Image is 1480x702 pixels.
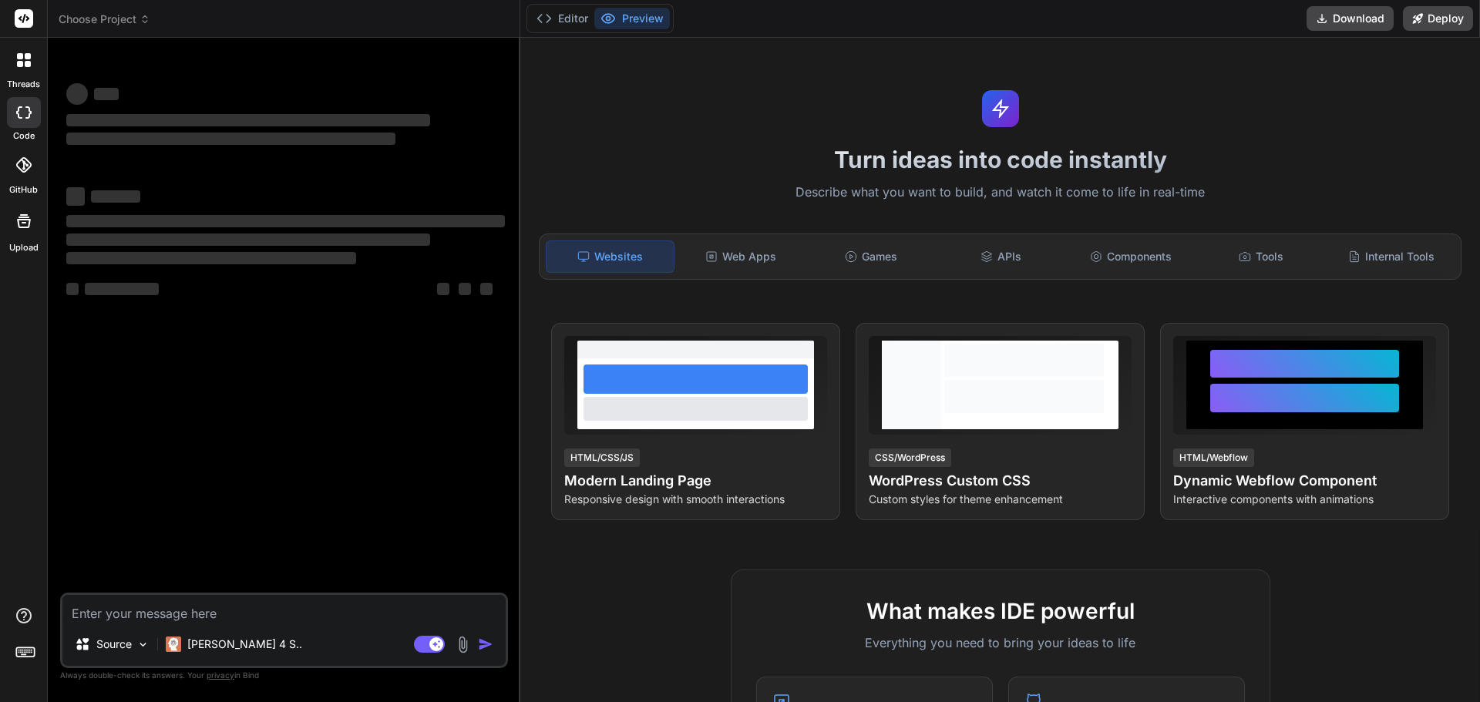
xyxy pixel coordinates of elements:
[60,668,508,683] p: Always double-check its answers. Your in Bind
[207,670,234,680] span: privacy
[1173,448,1254,467] div: HTML/Webflow
[59,12,150,27] span: Choose Project
[564,492,827,507] p: Responsive design with smooth interactions
[66,283,79,295] span: ‌
[66,114,430,126] span: ‌
[530,8,594,29] button: Editor
[869,448,951,467] div: CSS/WordPress
[66,187,85,206] span: ‌
[459,283,471,295] span: ‌
[478,637,493,652] img: icon
[9,241,39,254] label: Upload
[594,8,670,29] button: Preview
[564,470,827,492] h4: Modern Landing Page
[13,129,35,143] label: code
[546,240,674,273] div: Websites
[564,448,640,467] div: HTML/CSS/JS
[480,283,493,295] span: ‌
[869,492,1132,507] p: Custom styles for theme enhancement
[437,283,449,295] span: ‌
[1403,6,1473,31] button: Deploy
[85,283,159,295] span: ‌
[94,88,119,100] span: ‌
[136,638,150,651] img: Pick Models
[808,240,935,273] div: Games
[1198,240,1325,273] div: Tools
[66,83,88,105] span: ‌
[454,636,472,653] img: attachment
[1068,240,1195,273] div: Components
[530,183,1471,203] p: Describe what you want to build, and watch it come to life in real-time
[1327,240,1455,273] div: Internal Tools
[1307,6,1394,31] button: Download
[91,190,140,203] span: ‌
[166,637,181,652] img: Claude 4 Sonnet
[9,183,38,196] label: GitHub
[66,252,356,264] span: ‌
[66,215,505,227] span: ‌
[530,146,1471,173] h1: Turn ideas into code instantly
[66,133,395,145] span: ‌
[96,637,132,652] p: Source
[756,595,1245,627] h2: What makes IDE powerful
[678,240,805,273] div: Web Apps
[869,470,1132,492] h4: WordPress Custom CSS
[1173,492,1436,507] p: Interactive components with animations
[66,233,430,246] span: ‌
[937,240,1065,273] div: APIs
[1173,470,1436,492] h4: Dynamic Webflow Component
[187,637,302,652] p: [PERSON_NAME] 4 S..
[756,633,1245,652] p: Everything you need to bring your ideas to life
[7,78,40,91] label: threads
